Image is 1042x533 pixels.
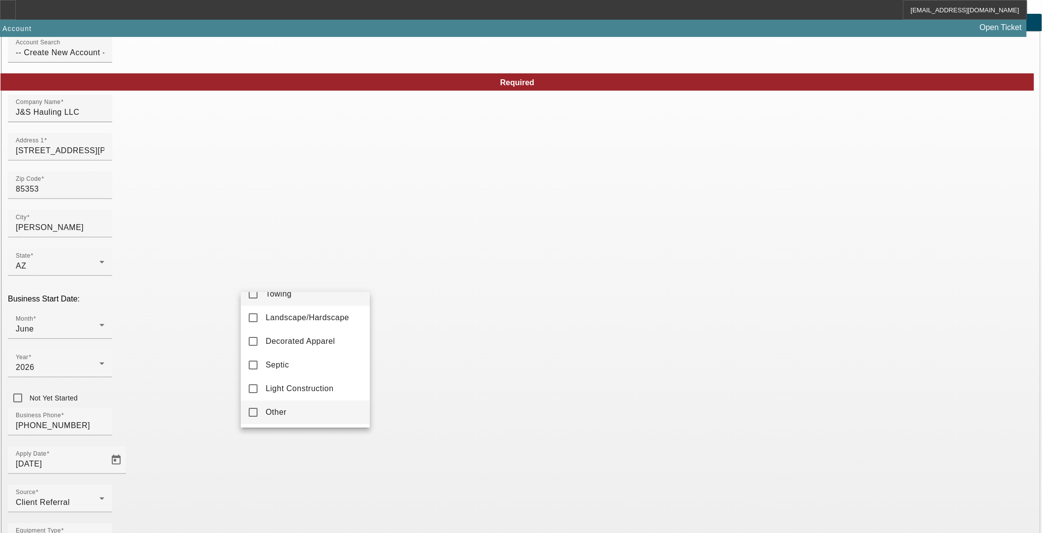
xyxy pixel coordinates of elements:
[265,383,333,395] span: Light Construction
[265,288,292,300] span: Towing
[265,335,335,347] span: Decorated Apparel
[265,406,287,418] span: Other
[265,359,289,371] span: Septic
[265,312,349,324] span: Landscape/Hardscape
